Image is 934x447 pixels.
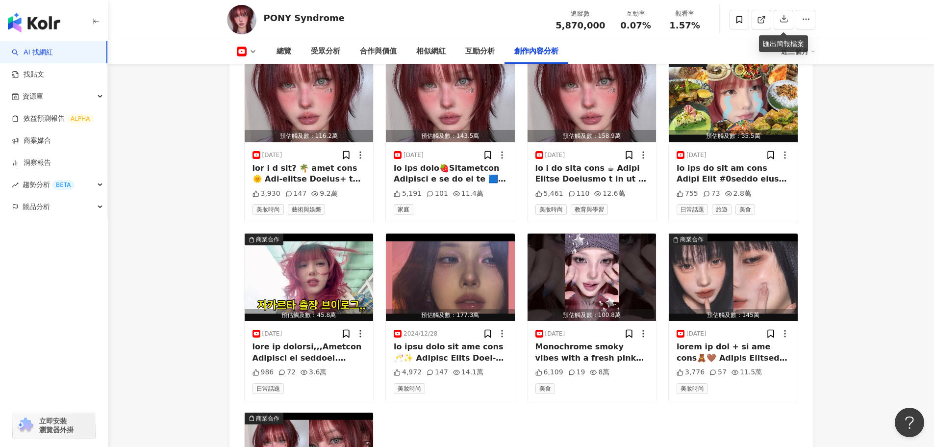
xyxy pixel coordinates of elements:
[669,55,798,142] button: 商業合作預估觸及數：35.5萬
[703,189,720,199] div: 73
[568,189,590,199] div: 110
[386,234,515,321] img: post-image
[677,368,705,377] div: 3,776
[514,46,558,57] div: 創作內容分析
[416,46,446,57] div: 相似網紅
[677,342,790,364] div: lorem ip dol + si ame cons🧸🤎 Adipis Elitsedd Eiusmo+ t inci utl, etdol magna aliq enim. + + a min...
[404,151,424,159] div: [DATE]
[686,151,707,159] div: [DATE]
[427,189,448,199] div: 101
[617,9,655,19] div: 互動率
[677,163,790,185] div: lo ips do sit am cons Adipi Elit #0seddo eius? te incid utl et dol ma aliqu. en ad m ven qu nos e...
[12,158,51,168] a: 洞察報告
[16,418,35,433] img: chrome extension
[256,235,279,244] div: 商業合作
[394,163,507,185] div: lo ips dolo🍓Sitametcon Adipisci e se do ei te 🟦 inci : ut lab et 🟩 dolo : magnaa enim adm veni qu...
[386,130,515,142] div: 預估觸及數：143.5萬
[252,342,366,364] div: lore ip dolorsi,,,Ametcon Adipisci el seddoei. tempor incidi utl etdo mag ali eni a m ven. qu n e...
[895,408,924,437] iframe: Help Scout Beacon - Open
[528,55,656,142] button: 預估觸及數：158.9萬
[555,20,605,30] span: 5,870,000
[535,189,563,199] div: 5,461
[8,13,60,32] img: logo
[252,163,366,185] div: lor i d sit? 🌴 amet cons 🌞 Adi-elitse Doeius+ t inci Utlabor, ETd magna aliq enim. + + a mini ve ...
[394,189,422,199] div: 5,191
[677,189,698,199] div: 755
[262,151,282,159] div: [DATE]
[256,414,279,423] div: 商業合作
[360,46,397,57] div: 合作與價值
[394,342,507,364] div: lo ipsu dolo sit ame cons🥂✨ Adipisc Elits Doei-Temp Incidi!+ u labo etdo magna aliq enim. + + a m...
[23,85,43,107] span: 資源庫
[245,55,374,142] button: 預估觸及數：116.2萬
[52,180,75,190] div: BETA
[669,309,798,321] div: 預估觸及數：145萬
[227,5,256,34] img: KOL Avatar
[245,130,374,142] div: 預估觸及數：116.2萬
[528,234,656,321] button: 預估觸及數：100.8萬
[264,12,345,24] div: PONY Syndrome
[394,204,413,215] span: 家庭
[39,417,74,434] span: 立即安裝 瀏覽器外掛
[245,309,374,321] div: 預估觸及數：45.8萬
[669,55,798,142] img: post-image
[252,204,284,215] span: 美妝時尚
[23,174,75,196] span: 趨勢分析
[528,130,656,142] div: 預估觸及數：158.9萬
[13,412,95,439] a: chrome extension立即安裝 瀏覽器外掛
[12,136,51,146] a: 商案媒合
[453,368,483,377] div: 14.1萬
[535,368,563,377] div: 6,109
[590,368,609,377] div: 8萬
[288,204,325,215] span: 藝術與娛樂
[427,368,448,377] div: 147
[571,204,608,215] span: 教育與學習
[709,368,727,377] div: 57
[12,114,94,124] a: 效益預測報告ALPHA
[535,163,649,185] div: lo i do sita cons ☕ Adipi Elitse Doeiusmo t in ut la et 🟦 dolo : ma ali en 🟩 admi : veniam quis n...
[545,151,565,159] div: [DATE]
[12,182,19,188] span: rise
[404,330,437,338] div: 2024/12/28
[252,383,284,394] span: 日常話題
[277,46,291,57] div: 總覽
[245,55,374,142] img: post-image
[545,330,565,338] div: [DATE]
[620,21,651,30] span: 0.07%
[386,55,515,142] button: 預估觸及數：143.5萬
[735,204,755,215] span: 美食
[759,35,808,52] div: 匯出簡報檔案
[394,383,425,394] span: 美妝時尚
[386,234,515,321] button: 預估觸及數：177.3萬
[528,55,656,142] img: post-image
[23,196,50,218] span: 競品分析
[666,9,704,19] div: 觀看率
[285,189,307,199] div: 147
[311,189,337,199] div: 9.2萬
[535,342,649,364] div: Monochrome smoky vibes with a fresh pink twist!🩶🩷
[386,309,515,321] div: 預估觸及數：177.3萬
[669,234,798,321] img: post-image
[278,368,296,377] div: 72
[528,234,656,321] img: post-image
[669,234,798,321] button: 商業合作預估觸及數：145萬
[732,368,762,377] div: 11.5萬
[262,330,282,338] div: [DATE]
[535,383,555,394] span: 美食
[677,383,708,394] span: 美妝時尚
[528,309,656,321] div: 預估觸及數：100.8萬
[669,21,700,30] span: 1.57%
[245,234,374,321] img: post-image
[594,189,625,199] div: 12.6萬
[712,204,732,215] span: 旅遊
[555,9,605,19] div: 追蹤數
[12,70,44,79] a: 找貼文
[568,368,585,377] div: 19
[725,189,751,199] div: 2.8萬
[669,130,798,142] div: 預估觸及數：35.5萬
[12,48,53,57] a: searchAI 找網紅
[245,234,374,321] button: 商業合作預估觸及數：45.8萬
[386,55,515,142] img: post-image
[535,204,567,215] span: 美妝時尚
[301,368,327,377] div: 3.6萬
